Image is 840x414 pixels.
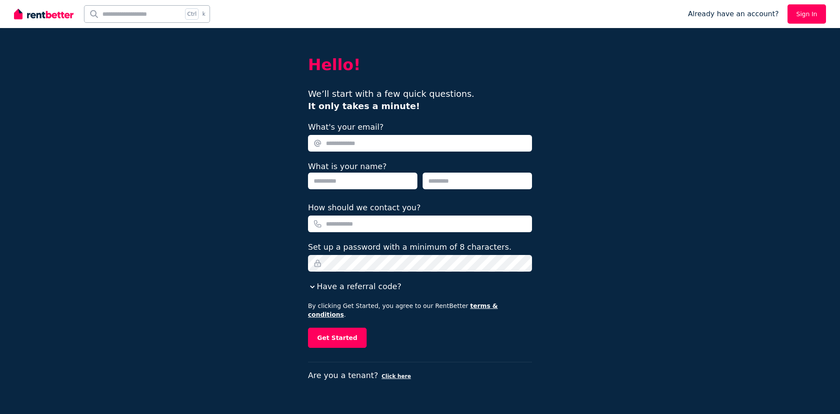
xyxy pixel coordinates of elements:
button: Get Started [308,328,367,348]
img: RentBetter [14,7,73,21]
h2: Hello! [308,56,532,74]
span: k [202,11,205,18]
label: Set up a password with a minimum of 8 characters. [308,241,511,253]
span: We’ll start with a few quick questions. [308,88,474,111]
span: Already have an account? [688,9,779,19]
button: Click here [381,373,411,380]
a: Sign In [787,4,826,24]
p: Are you a tenant? [308,369,532,382]
label: What's your email? [308,121,384,133]
p: By clicking Get Started, you agree to our RentBetter . [308,301,532,319]
button: Have a referral code? [308,280,401,293]
label: How should we contact you? [308,202,421,214]
b: It only takes a minute! [308,101,420,111]
span: Ctrl [185,8,199,20]
label: What is your name? [308,162,387,171]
